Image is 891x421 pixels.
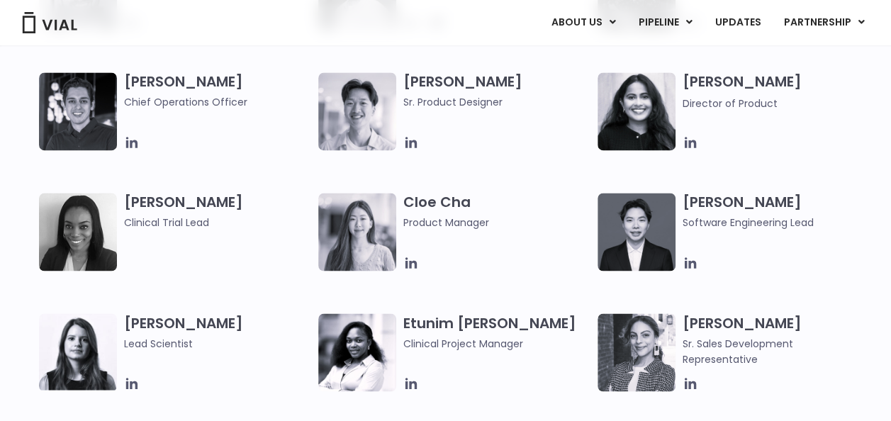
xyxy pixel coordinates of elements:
[39,193,117,271] img: A black and white photo of a woman smiling.
[318,72,396,150] img: Brennan
[683,193,870,230] h3: [PERSON_NAME]
[403,335,590,351] span: Clinical Project Manager
[124,193,311,230] h3: [PERSON_NAME]
[403,94,590,110] span: Sr. Product Designer
[683,96,778,111] span: Director of Product
[124,72,311,110] h3: [PERSON_NAME]
[598,313,676,391] img: Smiling woman named Gabriella
[773,11,876,35] a: PARTNERSHIPMenu Toggle
[124,215,311,230] span: Clinical Trial Lead
[124,313,311,351] h3: [PERSON_NAME]
[683,335,870,366] span: Sr. Sales Development Representative
[403,72,590,110] h3: [PERSON_NAME]
[683,72,870,111] h3: [PERSON_NAME]
[403,193,590,230] h3: Cloe Cha
[403,215,590,230] span: Product Manager
[124,94,311,110] span: Chief Operations Officer
[318,313,396,391] img: Image of smiling woman named Etunim
[39,313,117,390] img: Headshot of smiling woman named Elia
[540,11,627,35] a: ABOUT USMenu Toggle
[318,193,396,271] img: Cloe
[403,313,590,351] h3: Etunim [PERSON_NAME]
[704,11,772,35] a: UPDATES
[21,12,78,33] img: Vial Logo
[683,215,870,230] span: Software Engineering Lead
[598,72,676,150] img: Smiling woman named Dhruba
[39,72,117,150] img: Headshot of smiling man named Josh
[627,11,703,35] a: PIPELINEMenu Toggle
[124,335,311,351] span: Lead Scientist
[683,313,870,366] h3: [PERSON_NAME]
